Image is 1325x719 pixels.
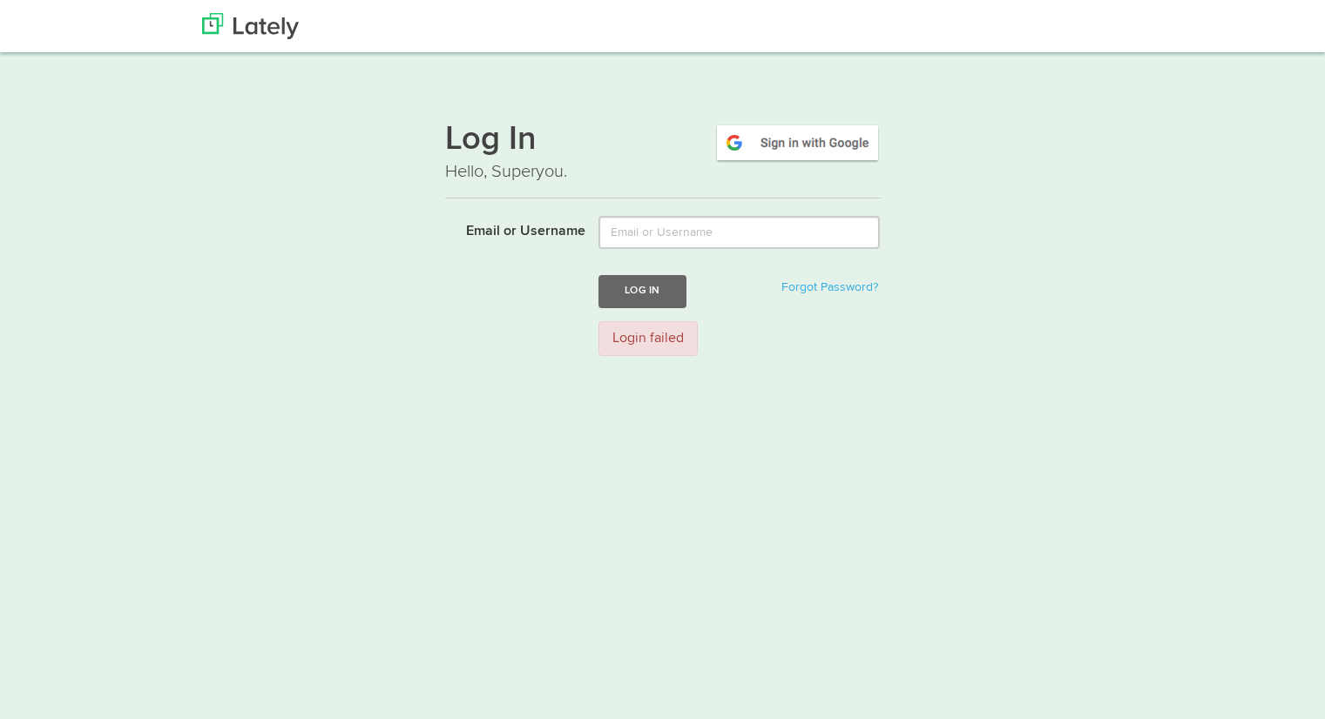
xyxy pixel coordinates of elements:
[598,216,880,249] input: Email or Username
[202,13,299,39] img: Lately
[714,123,881,163] img: google-signin.png
[598,275,686,307] button: Log In
[781,281,878,293] a: Forgot Password?
[598,321,698,357] div: Login failed
[445,123,881,159] h1: Log In
[432,216,586,242] label: Email or Username
[445,159,881,185] p: Hello, Superyou.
